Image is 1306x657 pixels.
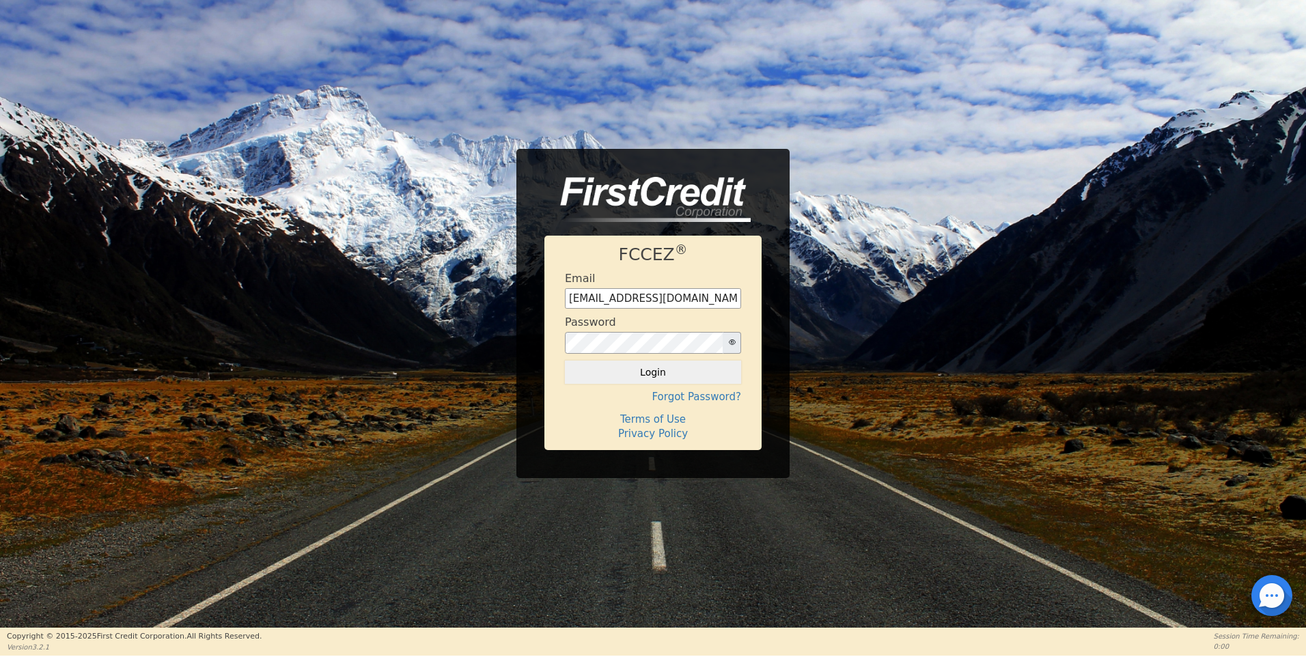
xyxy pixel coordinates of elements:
[565,316,616,328] h4: Password
[565,361,741,384] button: Login
[544,177,751,222] img: logo-CMu_cnol.png
[565,428,741,440] h4: Privacy Policy
[7,631,262,643] p: Copyright © 2015- 2025 First Credit Corporation.
[565,288,741,309] input: Enter email
[1214,641,1299,652] p: 0:00
[7,642,262,652] p: Version 3.2.1
[565,391,741,403] h4: Forgot Password?
[565,332,723,354] input: password
[1214,631,1299,641] p: Session Time Remaining:
[186,632,262,641] span: All Rights Reserved.
[565,244,741,265] h1: FCCEZ
[675,242,688,257] sup: ®
[565,272,595,285] h4: Email
[565,413,741,425] h4: Terms of Use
